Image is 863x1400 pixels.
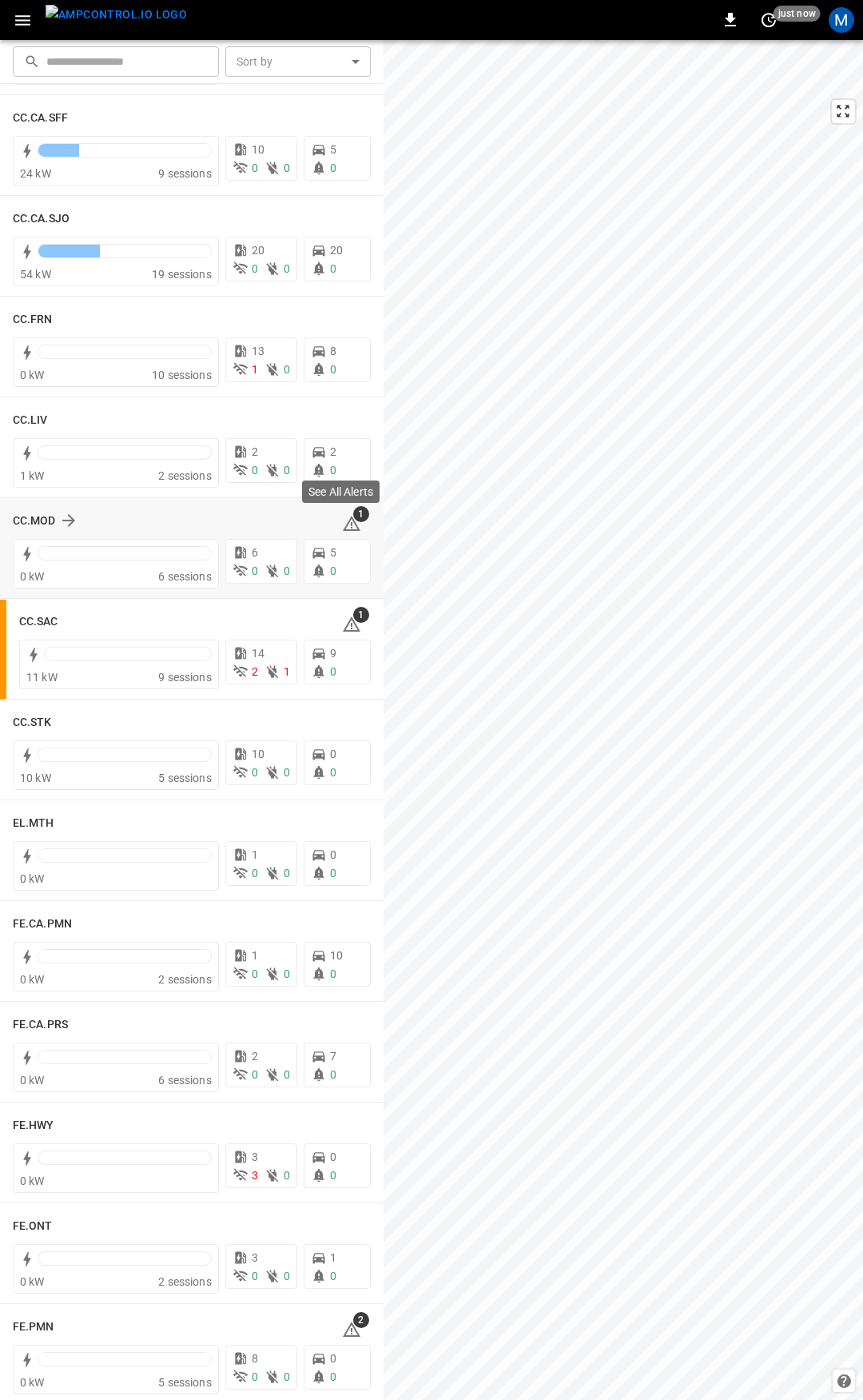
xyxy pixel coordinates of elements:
span: 0 [330,162,336,174]
span: 0 [252,1370,258,1383]
span: 0 [330,748,336,760]
span: 0 [284,867,290,879]
span: 1 [353,607,369,623]
span: 0 [330,1370,336,1383]
span: 0 [330,464,336,477]
span: 10 [330,949,343,962]
span: 0 [330,1352,336,1365]
h6: CC.CA.SFF [13,110,68,127]
span: 0 kW [20,1074,45,1087]
span: 9 [330,647,336,660]
span: 2 [252,665,258,678]
span: 0 [284,1370,290,1383]
span: 20 [330,244,343,257]
span: 0 [252,967,258,980]
span: 19 sessions [152,268,212,281]
span: 1 [353,506,369,522]
span: 0 [252,1068,258,1081]
span: 3 [252,1169,258,1182]
span: 0 [284,464,290,477]
span: 0 [330,262,336,275]
h6: FE.CA.PMN [13,915,72,933]
span: 0 [330,848,336,861]
span: 0 [252,564,258,577]
h6: CC.LIV [13,412,48,429]
span: 0 [284,262,290,275]
h6: CC.MOD [13,513,56,530]
span: 0 [284,967,290,980]
span: 0 kW [20,973,45,986]
span: 10 [252,143,264,156]
span: 0 [284,363,290,376]
span: 0 [252,162,258,174]
span: 1 [252,949,258,962]
button: set refresh interval [756,7,781,33]
span: 2 [252,1050,258,1063]
span: 5 sessions [158,1376,212,1389]
span: 0 [284,1270,290,1282]
span: 8 [330,345,336,357]
h6: FE.CA.PRS [13,1016,68,1034]
h6: CC.FRN [13,311,53,329]
span: 1 kW [20,469,45,482]
span: 10 [252,748,264,760]
span: 0 kW [20,570,45,583]
span: 0 kW [20,1275,45,1288]
span: 1 [252,363,258,376]
span: 8 [252,1352,258,1365]
p: See All Alerts [308,484,373,500]
span: 0 [252,766,258,779]
span: 7 [330,1050,336,1063]
span: 6 [252,546,258,559]
span: 2 [353,1312,369,1328]
span: 9 sessions [158,671,212,684]
div: profile-icon [829,7,854,33]
span: 0 [330,665,336,678]
span: 9 sessions [158,167,212,180]
h6: FE.PMN [13,1318,54,1336]
span: 0 [284,162,290,174]
span: 0 [330,1270,336,1282]
span: 0 [330,1068,336,1081]
span: 10 sessions [152,369,212,381]
span: 24 kW [20,167,51,180]
span: 0 [330,564,336,577]
h6: CC.CA.SJO [13,210,70,228]
img: ampcontrol.io logo [46,5,187,25]
span: 2 sessions [158,973,212,986]
span: 3 [252,1151,258,1163]
span: just now [774,6,821,22]
span: 0 [330,363,336,376]
span: 0 [284,766,290,779]
span: 0 [330,1151,336,1163]
span: 11 kW [26,671,58,684]
span: 0 kW [20,1175,45,1187]
span: 10 kW [20,772,51,784]
span: 5 [330,546,336,559]
canvas: Map [384,40,863,1400]
span: 2 sessions [158,469,212,482]
span: 54 kW [20,268,51,281]
span: 14 [252,647,264,660]
span: 0 [284,1169,290,1182]
span: 0 kW [20,872,45,885]
span: 0 [252,867,258,879]
span: 0 [330,967,336,980]
span: 0 [252,262,258,275]
span: 0 [330,766,336,779]
span: 1 [252,848,258,861]
span: 0 [252,464,258,477]
h6: EL.MTH [13,815,54,832]
span: 1 [330,1251,336,1264]
h6: FE.HWY [13,1117,54,1135]
span: 5 sessions [158,772,212,784]
span: 20 [252,244,264,257]
h6: CC.STK [13,714,52,732]
span: 5 [330,143,336,156]
span: 6 sessions [158,1074,212,1087]
span: 1 [284,665,290,678]
span: 0 [284,564,290,577]
span: 2 [252,445,258,458]
span: 2 sessions [158,1275,212,1288]
span: 2 [330,445,336,458]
